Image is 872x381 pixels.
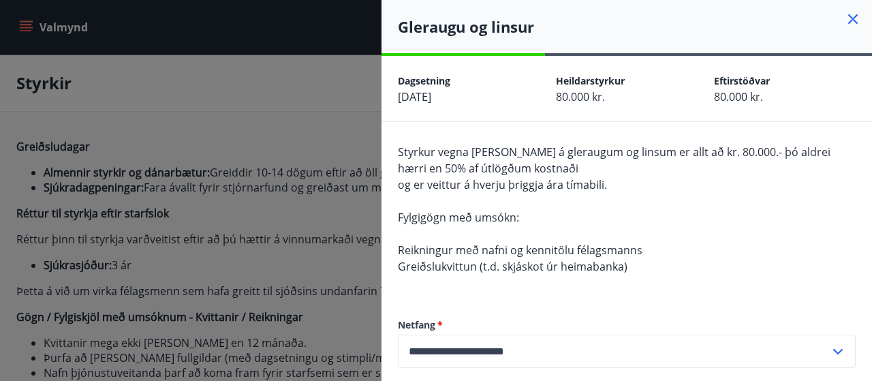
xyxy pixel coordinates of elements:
[714,89,763,104] span: 80.000 kr.
[556,89,605,104] span: 80.000 kr.
[398,16,872,37] h4: Gleraugu og linsur
[398,74,450,87] span: Dagsetning
[398,89,431,104] span: [DATE]
[398,210,519,225] span: Fylgigögn með umsókn:
[398,243,642,258] span: Reikningur með nafni og kennitölu félagsmanns
[714,74,770,87] span: Eftirstöðvar
[398,144,830,176] span: Styrkur vegna [PERSON_NAME] á gleraugum og linsum er allt að kr. 80.000.- þó aldrei hærri en 50% ...
[398,177,607,192] span: og er veittur á hverju þriggja ára tímabili.
[398,259,627,274] span: Greiðslukvittun (t.d. skjáskot úr heimabanka)
[556,74,625,87] span: Heildarstyrkur
[398,318,856,332] label: Netfang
